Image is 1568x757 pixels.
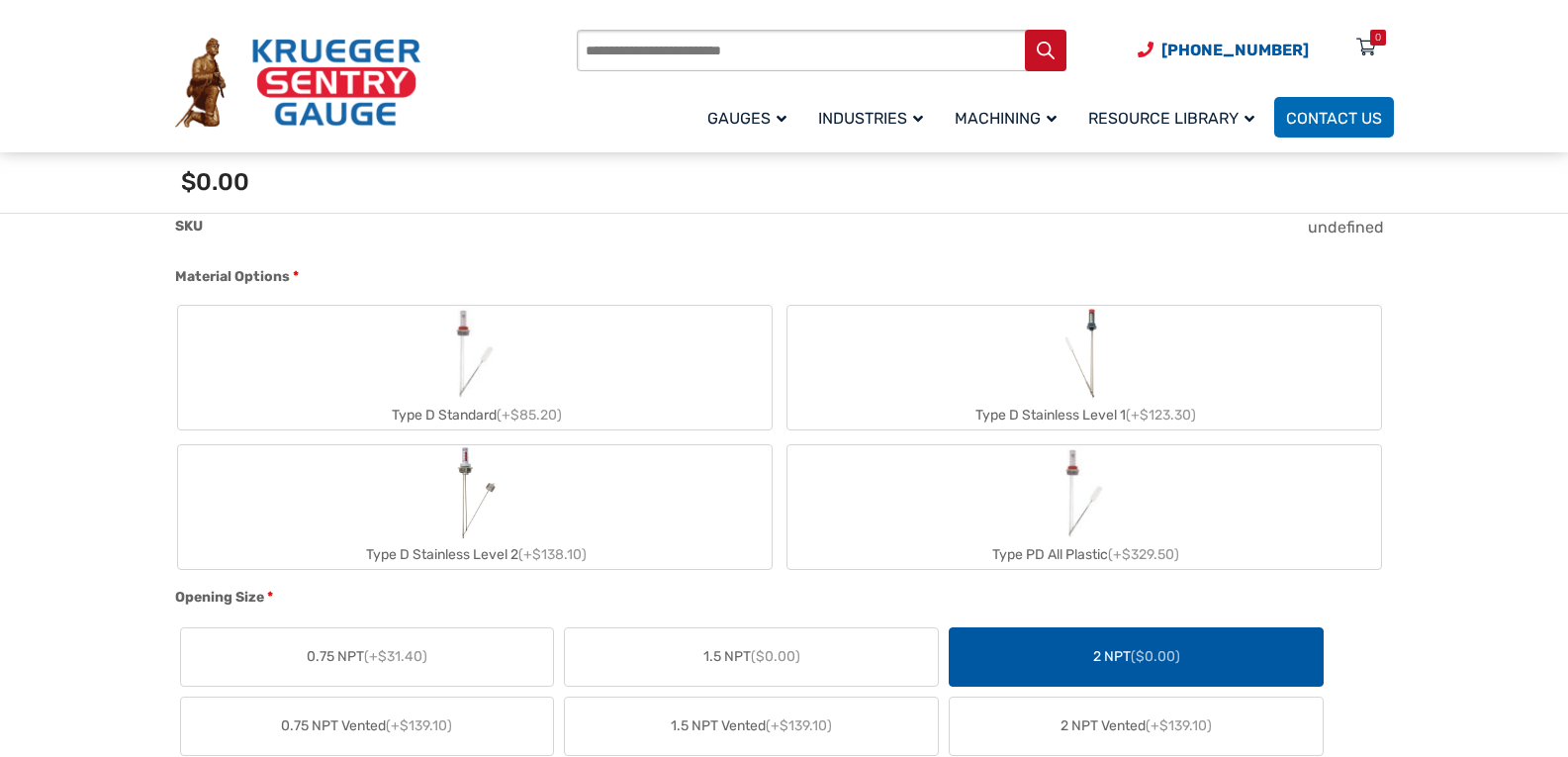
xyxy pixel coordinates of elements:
span: (+$31.40) [364,648,427,665]
a: Gauges [695,94,806,141]
span: (+$139.10) [766,717,832,734]
img: Chemical Sight Gauge [1058,306,1110,401]
a: Resource Library [1076,94,1274,141]
div: Type D Stainless Level 2 [178,540,772,569]
span: (+$85.20) [497,407,562,424]
a: Phone Number (920) 434-8860 [1138,38,1309,62]
span: 2 NPT Vented [1061,715,1212,736]
div: Type D Standard [178,401,772,429]
span: (+$139.10) [1146,717,1212,734]
a: Industries [806,94,943,141]
span: ($0.00) [1131,648,1180,665]
span: $0.00 [181,168,249,196]
span: 1.5 NPT [703,646,800,667]
span: 1.5 NPT Vented [671,715,832,736]
span: SKU [175,218,203,235]
span: Gauges [707,109,786,128]
label: Type D Stainless Level 2 [178,445,772,569]
span: Material Options [175,268,290,285]
div: Type D Stainless Level 1 [787,401,1381,429]
span: Resource Library [1088,109,1254,128]
span: Contact Us [1286,109,1382,128]
span: (+$329.50) [1108,546,1179,563]
div: Type PD All Plastic [787,540,1381,569]
div: 0 [1375,30,1381,46]
label: Type D Standard [178,306,772,429]
span: Industries [818,109,923,128]
span: Machining [955,109,1057,128]
span: 0.75 NPT [307,646,427,667]
span: (+$123.30) [1126,407,1196,424]
a: Contact Us [1274,97,1394,138]
span: Opening Size [175,589,264,606]
abbr: required [267,587,273,608]
span: 2 NPT [1093,646,1180,667]
a: Machining [943,94,1076,141]
abbr: required [293,266,299,287]
span: [PHONE_NUMBER] [1161,41,1309,59]
span: undefined [1308,218,1384,237]
span: ($0.00) [751,648,800,665]
img: Krueger Sentry Gauge [175,38,420,129]
span: 0.75 NPT Vented [281,715,452,736]
label: Type PD All Plastic [787,445,1381,569]
span: (+$138.10) [518,546,587,563]
span: (+$139.10) [386,717,452,734]
label: Type D Stainless Level 1 [787,306,1381,429]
